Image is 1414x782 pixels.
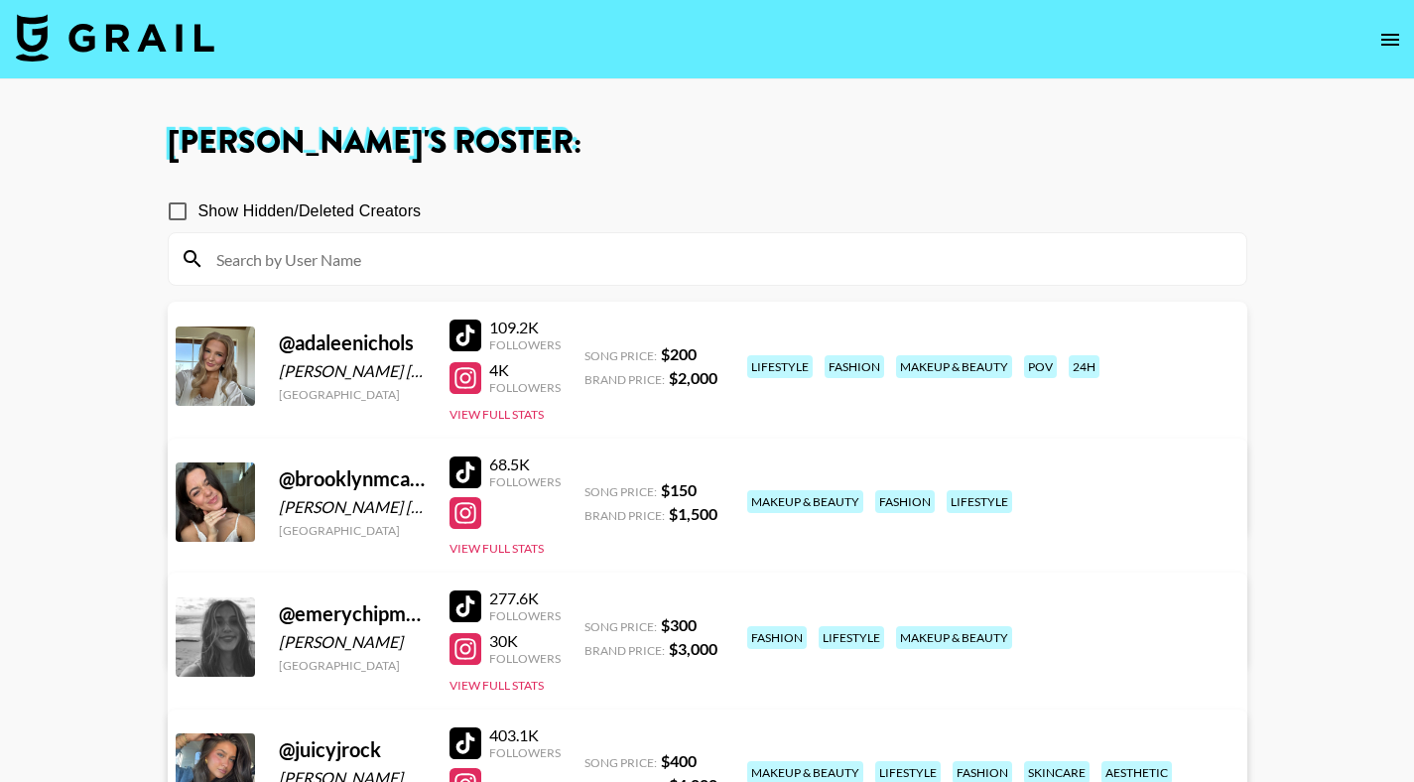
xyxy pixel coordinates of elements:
span: Song Price: [584,348,657,363]
div: makeup & beauty [896,626,1012,649]
strong: $ 150 [661,480,697,499]
input: Search by User Name [204,243,1234,275]
strong: $ 3,000 [669,639,717,658]
div: makeup & beauty [747,490,863,513]
strong: $ 400 [661,751,697,770]
span: Song Price: [584,484,657,499]
div: 4K [489,360,561,380]
div: @ emerychipman [279,601,426,626]
img: Grail Talent [16,14,214,62]
div: Followers [489,745,561,760]
div: lifestyle [947,490,1012,513]
div: fashion [825,355,884,378]
div: 277.6K [489,588,561,608]
strong: $ 200 [661,344,697,363]
button: View Full Stats [450,541,544,556]
div: [GEOGRAPHIC_DATA] [279,523,426,538]
div: @ juicyjrock [279,737,426,762]
span: Brand Price: [584,372,665,387]
div: fashion [875,490,935,513]
div: 403.1K [489,725,561,745]
h1: [PERSON_NAME] 's Roster: [168,127,1247,159]
strong: $ 2,000 [669,368,717,387]
div: [PERSON_NAME] [PERSON_NAME] [279,497,426,517]
div: [PERSON_NAME] [279,632,426,652]
span: Show Hidden/Deleted Creators [198,199,422,223]
div: Followers [489,608,561,623]
button: open drawer [1370,20,1410,60]
div: makeup & beauty [896,355,1012,378]
span: Brand Price: [584,643,665,658]
span: Song Price: [584,755,657,770]
div: @ adaleenichols [279,330,426,355]
button: View Full Stats [450,407,544,422]
strong: $ 1,500 [669,504,717,523]
div: Followers [489,651,561,666]
div: Followers [489,474,561,489]
div: 109.2K [489,318,561,337]
div: [PERSON_NAME] [PERSON_NAME] [279,361,426,381]
div: 68.5K [489,455,561,474]
div: pov [1024,355,1057,378]
button: View Full Stats [450,678,544,693]
div: Followers [489,380,561,395]
strong: $ 300 [661,615,697,634]
div: 30K [489,631,561,651]
div: fashion [747,626,807,649]
div: lifestyle [747,355,813,378]
div: Followers [489,337,561,352]
div: [GEOGRAPHIC_DATA] [279,658,426,673]
div: 24h [1069,355,1099,378]
span: Song Price: [584,619,657,634]
span: Brand Price: [584,508,665,523]
div: [GEOGRAPHIC_DATA] [279,387,426,402]
div: @ brooklynmcaldwell [279,466,426,491]
div: lifestyle [819,626,884,649]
